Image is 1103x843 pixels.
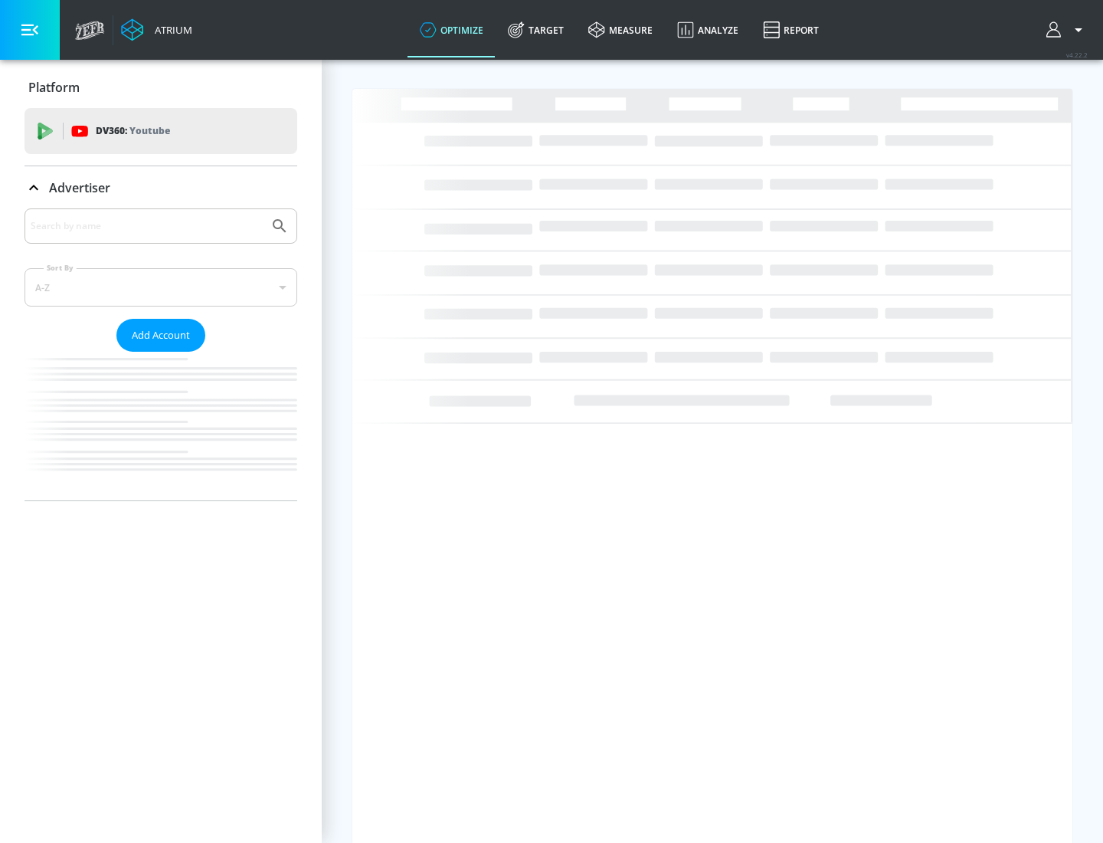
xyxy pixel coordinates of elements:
label: Sort By [44,263,77,273]
a: Atrium [121,18,192,41]
p: Platform [28,79,80,96]
span: v 4.22.2 [1066,51,1088,59]
div: Platform [25,66,297,109]
p: DV360: [96,123,170,139]
a: measure [576,2,665,57]
div: Advertiser [25,208,297,500]
a: Analyze [665,2,751,57]
span: Add Account [132,326,190,344]
nav: list of Advertiser [25,352,297,500]
div: Atrium [149,23,192,37]
button: Add Account [116,319,205,352]
a: Target [496,2,576,57]
p: Youtube [129,123,170,139]
div: DV360: Youtube [25,108,297,154]
a: Report [751,2,831,57]
a: optimize [407,2,496,57]
div: A-Z [25,268,297,307]
p: Advertiser [49,179,110,196]
input: Search by name [31,216,263,236]
div: Advertiser [25,166,297,209]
